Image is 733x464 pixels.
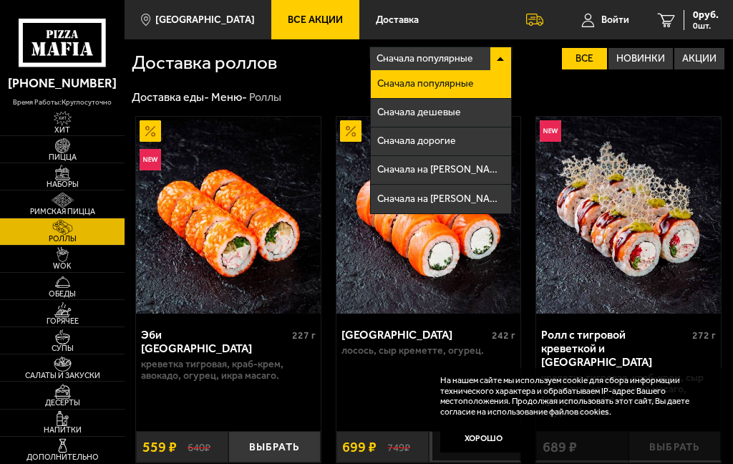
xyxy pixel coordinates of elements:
[342,440,377,454] span: 699 ₽
[188,441,210,454] s: 640 ₽
[132,54,369,72] h1: Доставка роллов
[292,329,316,342] span: 227 г
[377,107,461,117] span: Сначала дешевые
[693,21,719,30] span: 0 шт.
[288,15,343,25] span: Все Акции
[608,48,673,69] label: Новинки
[336,117,521,314] a: АкционныйФиладельфия
[377,194,505,204] span: Сначала на [PERSON_NAME]
[536,117,721,314] img: Ролл с тигровой креветкой и Гуакамоле
[136,117,321,314] img: Эби Калифорния
[140,120,161,142] img: Акционный
[674,48,724,69] label: Акции
[377,136,456,146] span: Сначала дорогие
[249,90,281,105] div: Роллы
[387,441,410,454] s: 749 ₽
[142,440,177,454] span: 559 ₽
[340,120,361,142] img: Акционный
[376,15,419,25] span: Доставка
[155,15,255,25] span: [GEOGRAPHIC_DATA]
[341,328,489,342] div: [GEOGRAPHIC_DATA]
[341,345,516,357] p: лосось, Сыр креметте, огурец.
[492,329,515,342] span: 242 г
[693,10,719,20] span: 0 руб.
[136,117,321,314] a: АкционныйНовинкаЭби Калифорния
[211,90,247,104] a: Меню-
[141,359,316,382] p: креветка тигровая, краб-крем, авокадо, огурец, икра масаго.
[692,329,716,342] span: 272 г
[541,328,689,369] div: Ролл с тигровой креветкой и [GEOGRAPHIC_DATA]
[429,431,521,463] button: Выбрать
[336,117,521,314] img: Филадельфия
[440,375,709,417] p: На нашем сайте мы используем cookie для сбора информации технического характера и обрабатываем IP...
[140,149,161,170] img: Новинка
[132,90,209,104] a: Доставка еды-
[377,79,474,89] span: Сначала популярные
[377,45,473,72] span: Сначала популярные
[440,424,526,453] button: Хорошо
[536,117,721,314] a: НовинкаРолл с тигровой креветкой и Гуакамоле
[141,328,288,355] div: Эби [GEOGRAPHIC_DATA]
[540,120,561,142] img: Новинка
[562,48,607,69] label: Все
[601,15,629,25] span: Войти
[228,431,321,463] button: Выбрать
[377,165,505,175] span: Сначала на [PERSON_NAME]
